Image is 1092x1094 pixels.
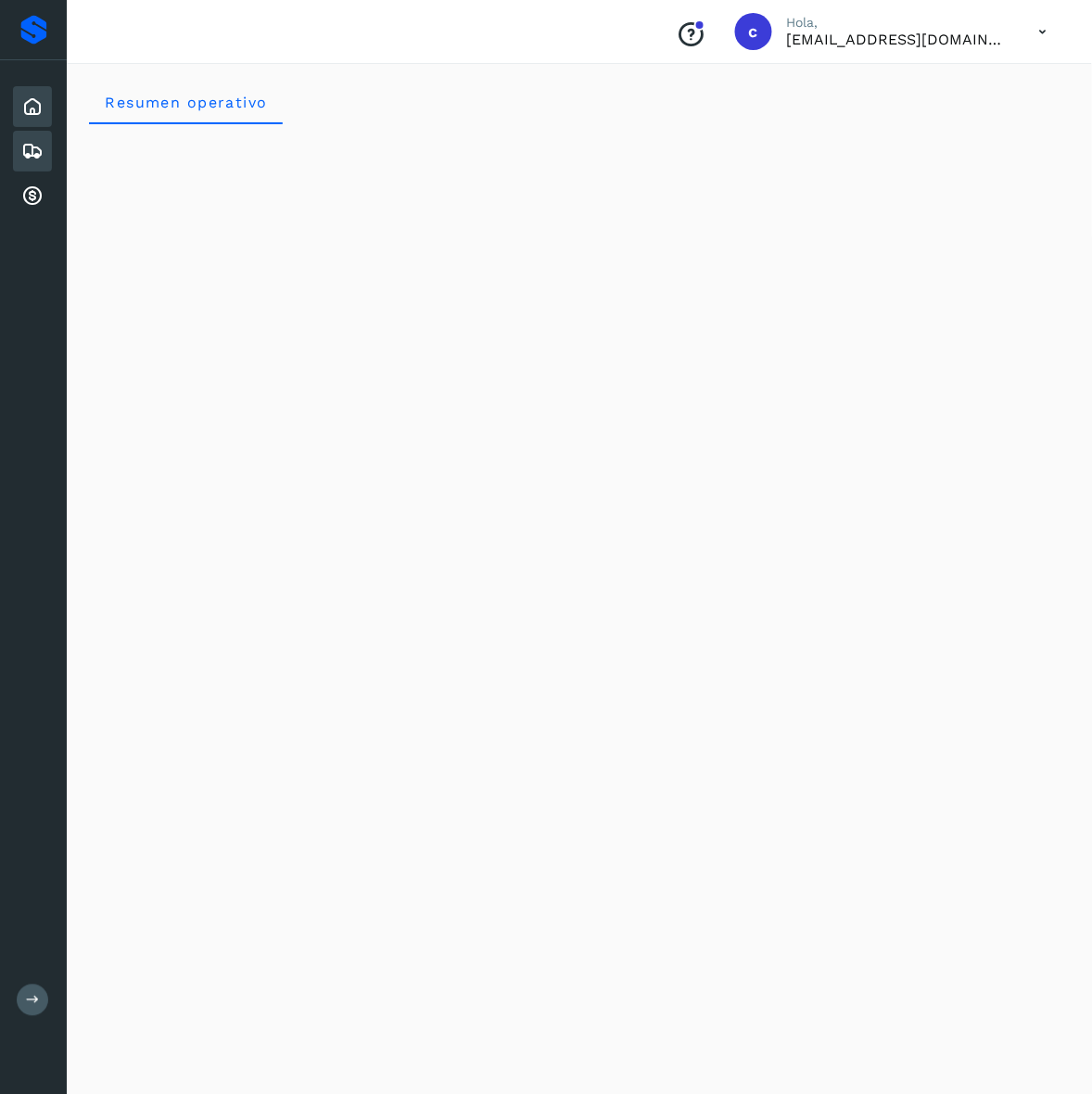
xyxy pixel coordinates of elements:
[787,15,1009,31] p: Hola,
[13,131,52,172] div: Embarques
[13,175,52,216] div: Cuentas por cobrar
[13,86,52,127] div: Inicio
[787,31,1009,48] p: cuentas3@enlacesmet.com.mx
[104,94,268,111] span: Resumen operativo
